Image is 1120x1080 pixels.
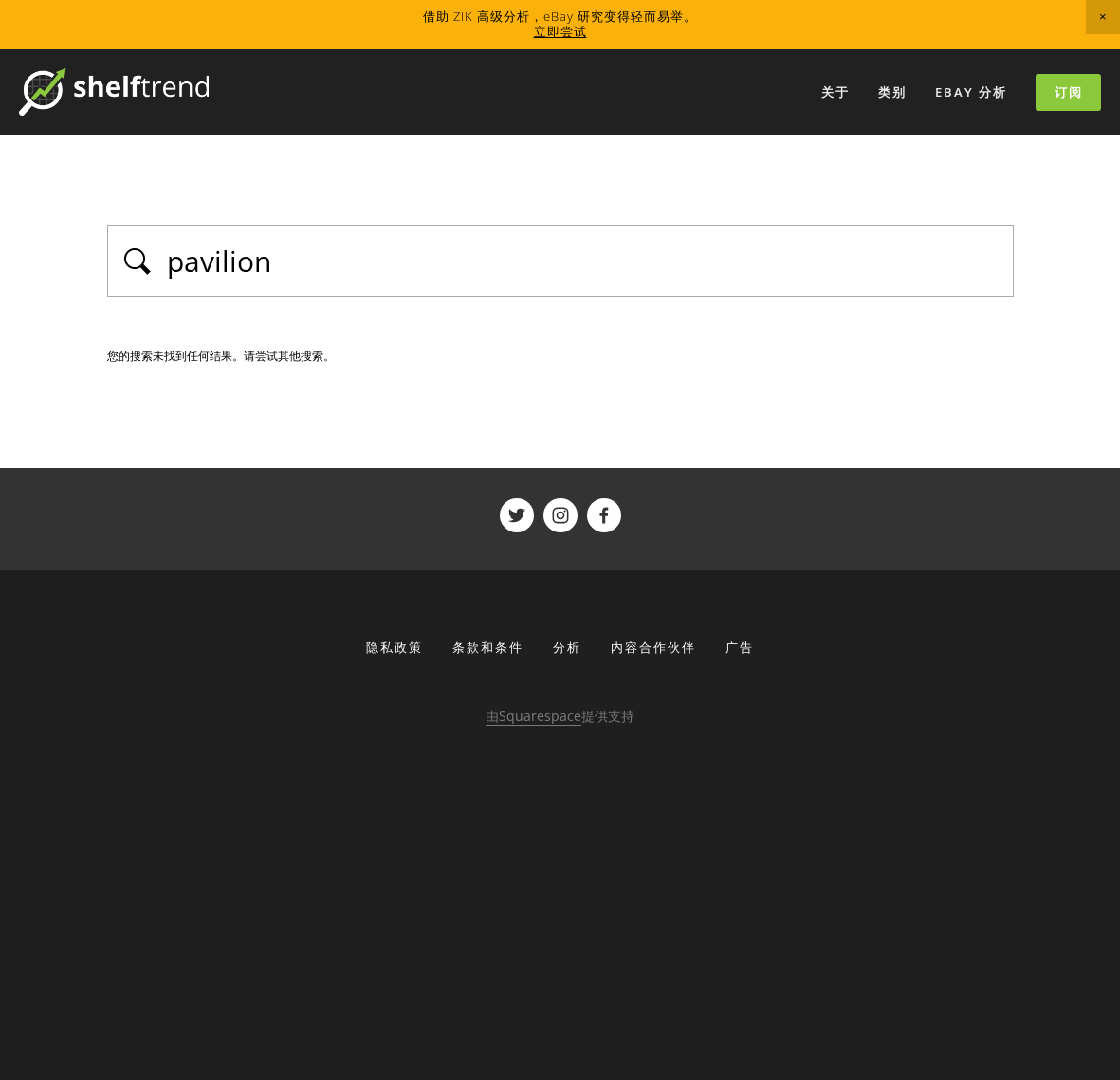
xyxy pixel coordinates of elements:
[366,631,435,665] a: 隐私政策
[500,498,534,532] a: 货架趋势
[19,68,209,116] img: 货架趋势
[486,707,581,725] font: 由Squarespace
[1055,83,1083,100] font: 订阅
[452,639,523,656] font: 条款和条件
[611,639,696,656] font: 内容合作伙伴
[935,83,1007,100] font: eBay 分析
[534,23,587,40] a: 立即尝试
[543,498,578,532] a: 货架趋势
[923,77,1019,108] a: eBay 分析
[587,498,621,532] a: 货架趋势
[440,631,536,665] a: 条款和条件
[598,631,708,665] a: 内容合作伙伴
[581,707,634,725] font: 提供支持
[713,631,754,665] a: 广告
[725,639,754,656] font: 广告
[821,83,850,100] font: 关于
[553,639,581,656] font: 分析
[165,241,1002,281] input: 输入搜索...
[366,639,423,656] font: 隐私政策
[809,77,862,108] a: 关于
[486,707,581,726] a: 由Squarespace
[878,83,907,100] font: 类别
[1036,74,1101,111] a: 订阅
[107,348,335,364] font: 您的搜索未找到任何结果。请尝试其他搜索。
